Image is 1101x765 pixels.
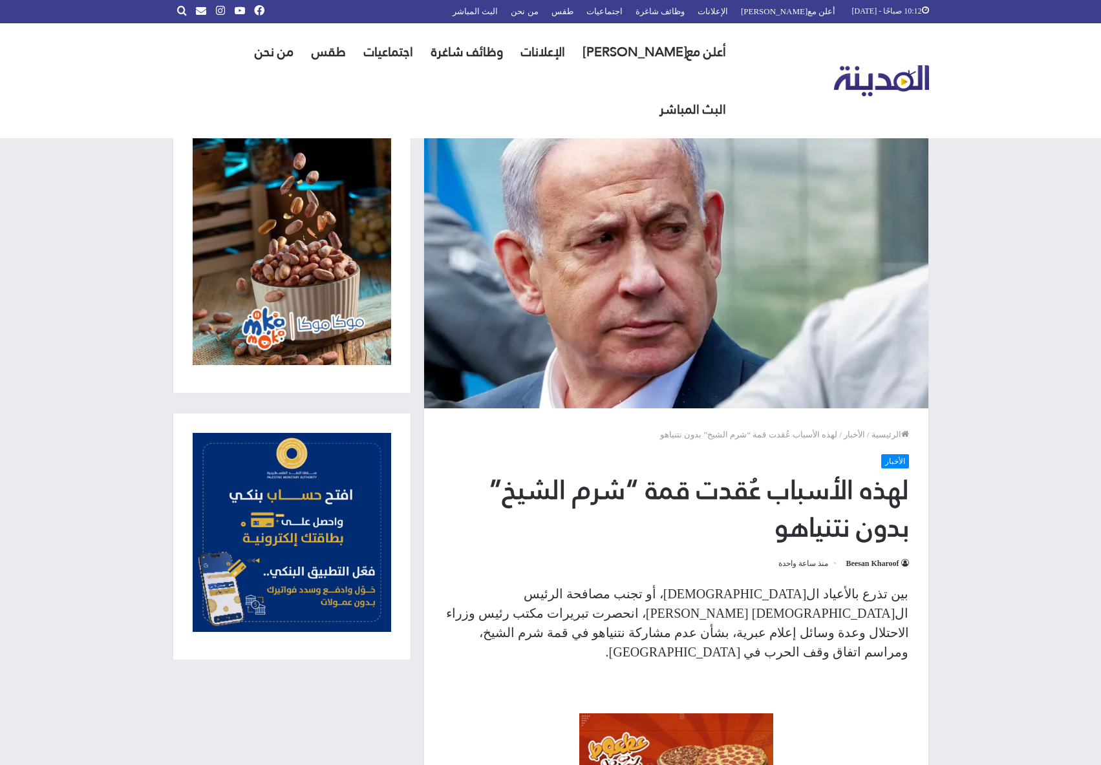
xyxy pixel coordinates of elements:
[867,430,870,439] em: /
[444,584,909,662] p: بين تذرع بالأعياد ال[DEMOGRAPHIC_DATA]، أو تجنب مصافحة الرئيس ال[DEMOGRAPHIC_DATA] [PERSON_NAME]،...
[650,81,735,138] a: البث المباشر
[444,472,909,546] h1: لهذه الأسباب عُقدت قمة “شرم الشيخ” بدون نتنياهو
[355,23,422,81] a: اجتماعيات
[246,23,303,81] a: من نحن
[303,23,355,81] a: طقس
[881,454,909,468] a: الأخبار
[574,23,735,81] a: أعلن مع[PERSON_NAME]
[512,23,574,81] a: الإعلانات
[871,430,909,439] a: الرئيسية
[422,23,512,81] a: وظائف شاغرة
[844,430,865,439] a: الأخبار
[660,430,837,439] span: لهذه الأسباب عُقدت قمة “شرم الشيخ” بدون نتنياهو
[846,559,908,568] a: Beesan Kharoof
[778,556,838,571] span: منذ ساعة واحدة
[163,100,422,661] aside: القائمة الجانبية الرئيسية
[834,65,929,97] img: تلفزيون المدينة
[839,430,842,439] em: /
